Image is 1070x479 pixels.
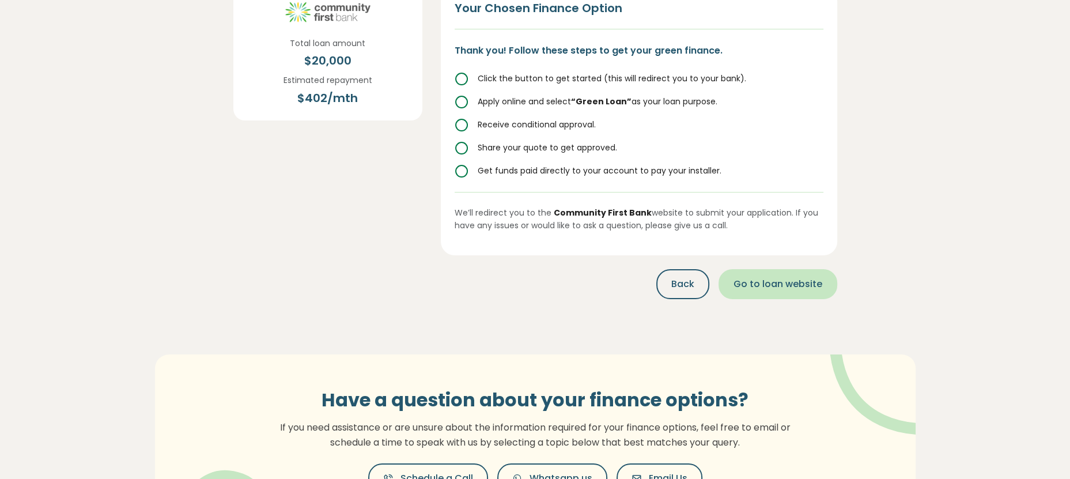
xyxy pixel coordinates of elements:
span: Go to loan website [734,277,822,291]
span: Apply online and select as your loan purpose. [478,96,717,107]
strong: “Green Loan” [571,96,632,107]
button: Go to loan website [719,269,837,299]
strong: Community First Bank [554,207,652,218]
h3: Have a question about your finance options? [273,389,797,411]
span: Receive conditional approval. [478,119,596,130]
span: Get funds paid directly to your account to pay your installer. [478,165,721,176]
span: Share your quote to get approved. [478,142,617,153]
p: If you need assistance or are unsure about the information required for your finance options, fee... [273,420,797,450]
img: Green Loan [285,1,371,23]
div: $ 402 /mth [283,89,372,107]
p: Thank you! Follow these steps to get your green finance. [455,43,823,58]
div: $ 20,000 [290,52,365,69]
span: Back [671,277,694,291]
button: Back [656,269,709,299]
span: Click the button to get started (this will redirect you to your bank). [478,73,746,84]
h2: Your Chosen Finance Option [455,1,823,29]
p: We’ll redirect you to the website to submit your application. If you have any issues or would lik... [455,192,823,232]
img: vector [800,323,950,435]
p: Total loan amount [290,37,365,50]
p: Estimated repayment [283,74,372,86]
